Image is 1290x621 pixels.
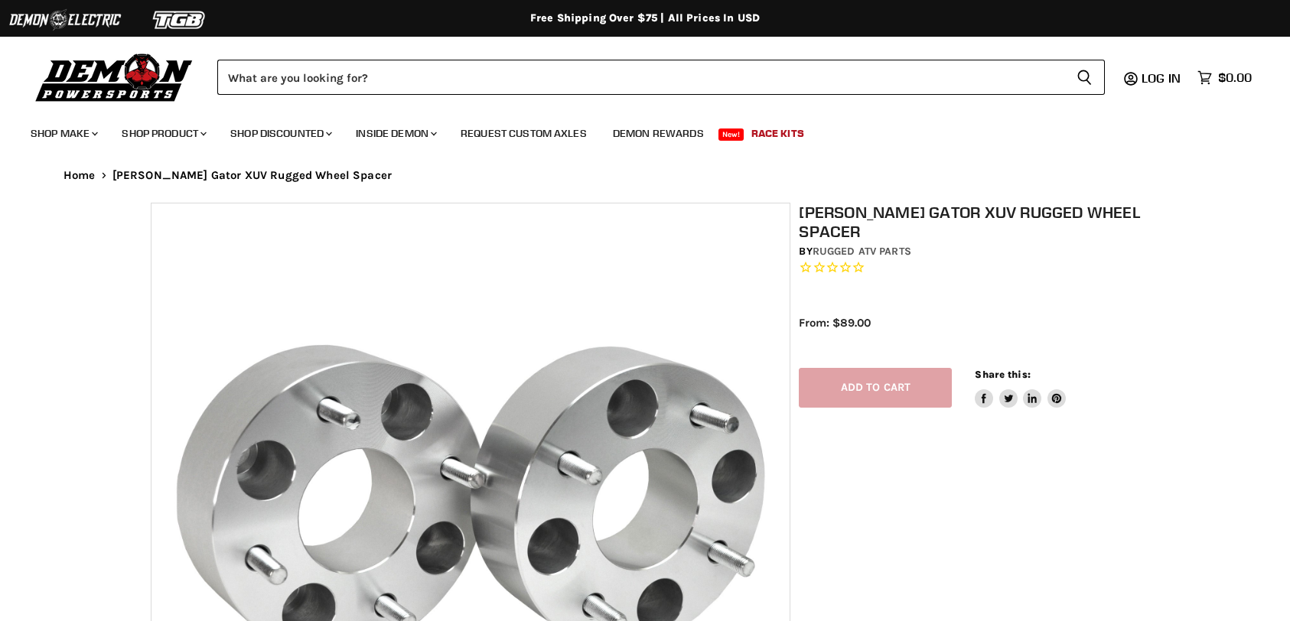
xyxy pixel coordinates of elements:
input: Search [217,60,1064,95]
span: Log in [1142,70,1181,86]
span: Rated 0.0 out of 5 stars 0 reviews [799,260,1148,276]
div: Free Shipping Over $75 | All Prices In USD [33,11,1257,25]
img: Demon Electric Logo 2 [8,5,122,34]
a: Log in [1135,71,1190,85]
span: Share this: [975,369,1030,380]
a: Shop Product [110,118,216,149]
a: Rugged ATV Parts [813,245,911,258]
div: by [799,243,1148,260]
a: Shop Discounted [219,118,341,149]
a: Demon Rewards [601,118,715,149]
img: TGB Logo 2 [122,5,237,34]
a: Request Custom Axles [449,118,598,149]
form: Product [217,60,1105,95]
span: $0.00 [1218,70,1252,85]
span: From: $89.00 [799,316,871,330]
ul: Main menu [19,112,1248,149]
nav: Breadcrumbs [33,169,1257,182]
a: Race Kits [740,118,816,149]
a: Inside Demon [344,118,446,149]
h1: [PERSON_NAME] Gator XUV Rugged Wheel Spacer [799,203,1148,241]
aside: Share this: [975,368,1066,408]
span: New! [718,128,744,141]
a: $0.00 [1190,67,1259,89]
a: Home [64,169,96,182]
button: Search [1064,60,1105,95]
span: [PERSON_NAME] Gator XUV Rugged Wheel Spacer [112,169,392,182]
a: Shop Make [19,118,107,149]
img: Demon Powersports [31,50,198,104]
